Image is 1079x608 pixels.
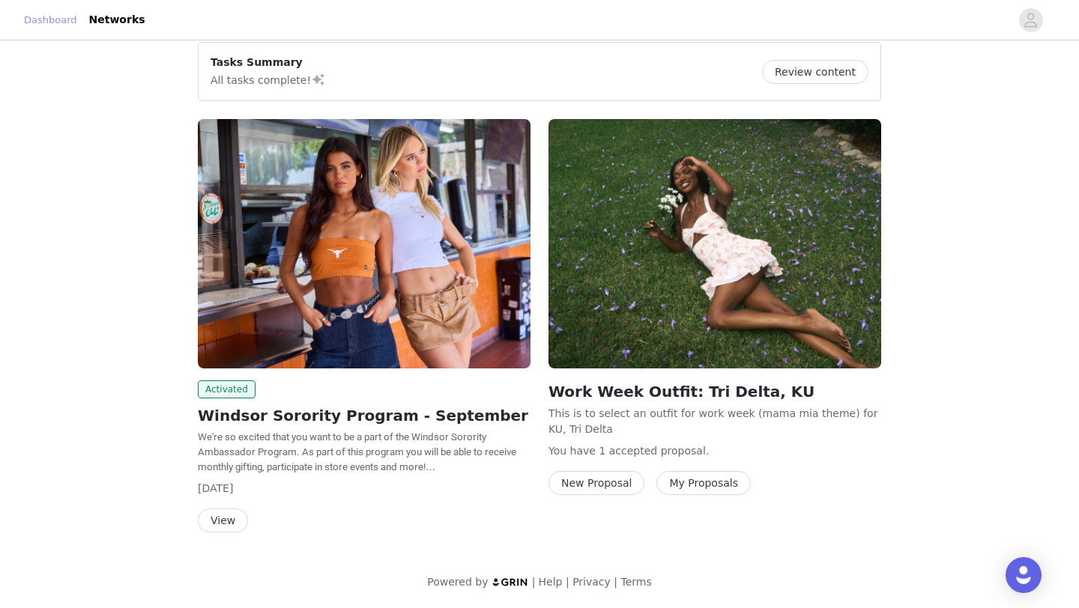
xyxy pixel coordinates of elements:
[539,576,563,588] a: Help
[548,471,644,495] button: New Proposal
[566,576,569,588] span: |
[492,577,529,587] img: logo
[1024,8,1038,32] div: avatar
[198,380,256,398] span: Activated
[532,576,536,588] span: |
[762,60,868,84] button: Review content
[548,443,881,459] p: You have 1 accepted proposal .
[211,55,326,70] p: Tasks Summary
[198,119,531,368] img: Windsor
[198,431,516,472] span: We're so excited that you want to be a part of the Windsor Sorority Ambassador Program. As part o...
[620,576,651,588] a: Terms
[548,380,881,403] h2: Work Week Outfit: Tri Delta, KU
[80,3,154,37] a: Networks
[198,508,248,532] button: View
[427,576,488,588] span: Powered by
[656,471,751,495] button: My Proposals
[1006,557,1042,593] div: Open Intercom Messenger
[24,13,77,28] a: Dashboard
[548,406,881,437] p: This is to select an outfit for work week (mama mia theme) for KU, Tri Delta
[198,404,531,427] h2: Windsor Sorority Program - September
[614,576,617,588] span: |
[198,515,248,526] a: View
[572,576,611,588] a: Privacy
[211,70,326,88] p: All tasks complete!
[198,482,233,494] span: [DATE]
[548,119,881,368] img: Windsor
